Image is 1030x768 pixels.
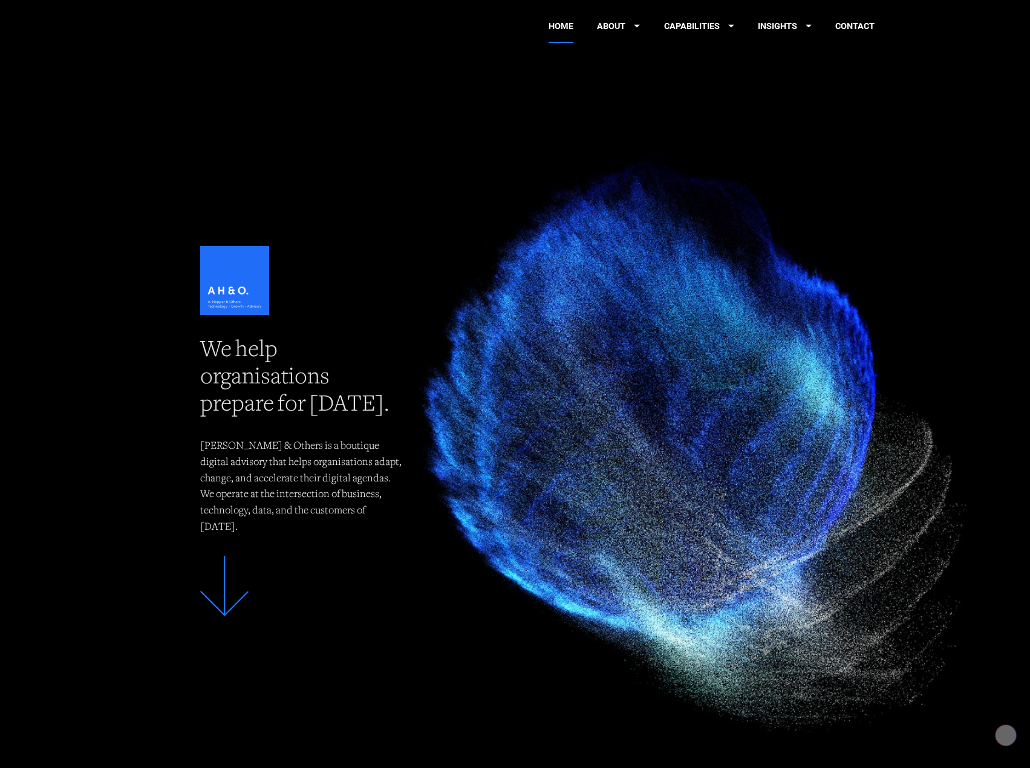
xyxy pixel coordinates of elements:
a: INSIGHTS [758,10,812,43]
a: CONTACT [835,10,875,43]
a: CAPABILITIES [664,10,734,43]
a: ABOUT [597,10,640,43]
a: HOME [549,10,573,43]
span: We help organisations prepare for [DATE]. [200,339,390,417]
span: [PERSON_NAME] & Others is a boutique digital advisory that helps organisations adapt, change, and... [200,441,403,532]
